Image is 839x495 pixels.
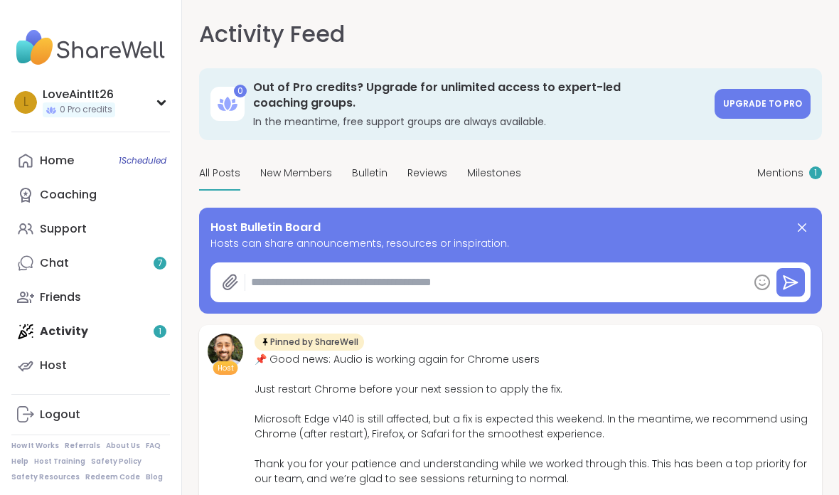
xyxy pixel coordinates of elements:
a: About Us [106,441,140,451]
span: 0 Pro credits [60,104,112,116]
a: Help [11,457,28,467]
span: L [23,93,28,112]
div: Chat [40,255,69,271]
a: Coaching [11,178,170,212]
div: Logout [40,407,80,422]
span: 7 [158,257,163,270]
a: Safety Policy [91,457,141,467]
span: Hosts can share announcements, resources or inspiration. [210,236,811,251]
span: Bulletin [352,166,388,181]
span: All Posts [199,166,240,181]
div: Pinned by ShareWell [255,334,364,351]
a: Blog [146,472,163,482]
a: Support [11,212,170,246]
span: New Members [260,166,332,181]
span: Upgrade to Pro [723,97,802,110]
a: How It Works [11,441,59,451]
div: Friends [40,289,81,305]
a: Referrals [65,441,100,451]
span: 1 [814,167,817,179]
span: Milestones [467,166,521,181]
a: Redeem Code [85,472,140,482]
h3: In the meantime, free support groups are always available. [253,115,706,129]
img: brett [208,334,243,369]
span: Mentions [757,166,803,181]
h3: Out of Pro credits? Upgrade for unlimited access to expert-led coaching groups. [253,80,706,112]
div: LoveAintIt26 [43,87,115,102]
div: Host [40,358,67,373]
span: Host [218,363,234,373]
div: 0 [234,85,247,97]
div: Support [40,221,87,237]
a: Chat7 [11,246,170,280]
span: 1 Scheduled [119,155,166,166]
a: FAQ [146,441,161,451]
div: Coaching [40,187,97,203]
a: Friends [11,280,170,314]
h1: Activity Feed [199,17,345,51]
a: Upgrade to Pro [715,89,811,119]
span: Host Bulletin Board [210,219,321,236]
a: Logout [11,398,170,432]
div: Home [40,153,74,169]
span: Reviews [407,166,447,181]
a: Host [11,348,170,383]
a: Safety Resources [11,472,80,482]
a: Home1Scheduled [11,144,170,178]
a: Host Training [34,457,85,467]
img: ShareWell Nav Logo [11,23,170,73]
